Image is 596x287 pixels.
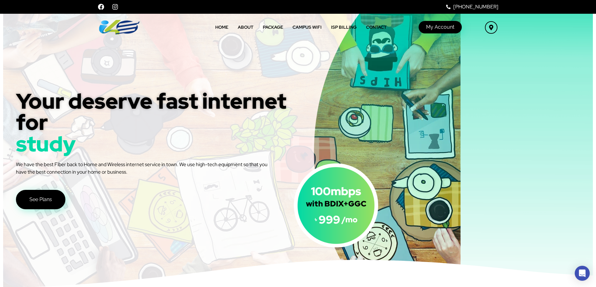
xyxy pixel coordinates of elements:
[29,197,52,202] span: See Plans
[258,20,288,34] a: Package
[211,20,233,34] a: Home
[16,190,65,209] a: See Plans
[361,20,391,34] a: Contact
[16,132,76,156] span: study
[326,20,361,34] a: ISP Billing
[301,3,498,11] a: [PHONE_NUMBER]
[452,3,498,11] span: [PHONE_NUMBER]
[16,91,287,133] h1: Your deserve fast internet for
[233,20,258,34] a: About
[311,186,361,197] h3: 100mbps
[228,200,444,208] h5: with BDIX+GGC
[318,214,340,225] h3: 999
[98,20,140,34] img: internet-for-education
[426,25,454,30] span: My Account
[315,217,317,222] h6: ৳
[419,21,462,33] a: My Account
[16,161,268,176] p: We have the best Fiber back to Home and Wireless internet service in town. We use high-tech equip...
[288,20,326,34] a: Campus WiFi
[575,266,590,281] div: Open Intercom Messenger
[342,216,358,224] h5: /mo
